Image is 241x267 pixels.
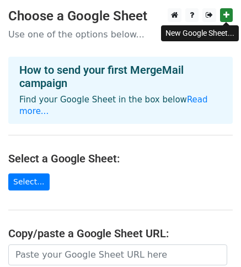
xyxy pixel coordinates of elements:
h3: Choose a Google Sheet [8,8,233,24]
h4: Select a Google Sheet: [8,152,233,165]
h4: How to send your first MergeMail campaign [19,63,222,90]
h4: Copy/paste a Google Sheet URL: [8,227,233,240]
p: Find your Google Sheet in the box below [19,94,222,117]
div: New Google Sheet... [161,25,239,41]
a: Read more... [19,95,208,116]
p: Use one of the options below... [8,29,233,40]
input: Paste your Google Sheet URL here [8,244,227,265]
iframe: Chat Widget [186,214,241,267]
a: Select... [8,173,50,190]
